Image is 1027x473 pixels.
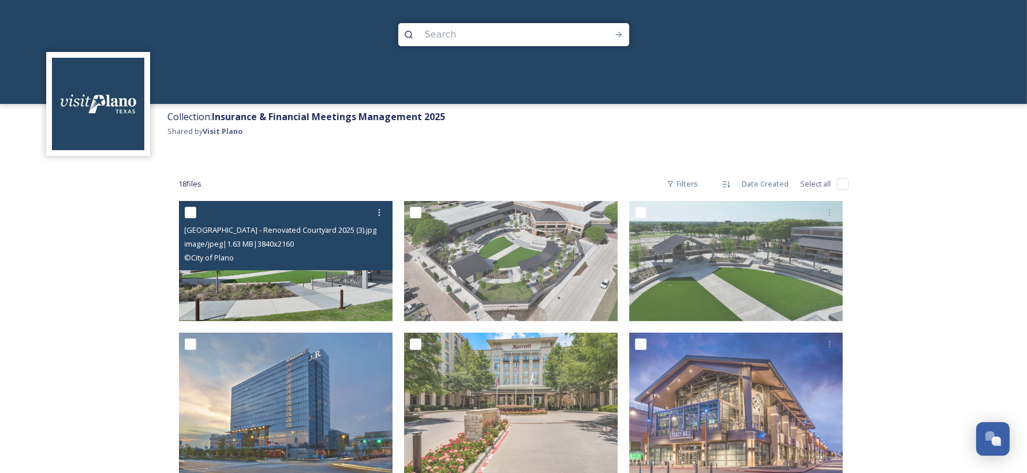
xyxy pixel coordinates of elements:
div: Date Created [737,173,795,195]
span: Shared by [167,126,243,136]
span: image/jpeg | 1.63 MB | 3840 x 2160 [185,239,294,249]
span: © City of Plano [185,252,234,263]
button: Open Chat [976,422,1010,456]
span: 18 file s [179,178,202,189]
strong: Insurance & Financial Meetings Management 2025 [212,110,445,123]
img: Plano Event Center - Renovated Courtyard 2025 (1).jpg [629,201,843,321]
img: Plano Event Center - Renovated Courtyard 2025 (2).jpg [404,201,618,321]
div: Filters [661,173,704,195]
span: Collection: [167,110,445,123]
span: Select all [801,178,831,189]
span: [GEOGRAPHIC_DATA] - Renovated Courtyard 2025 (3).jpg [185,225,377,235]
img: images.jpeg [52,58,144,150]
strong: Visit Plano [203,126,243,136]
input: Search [419,22,577,47]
